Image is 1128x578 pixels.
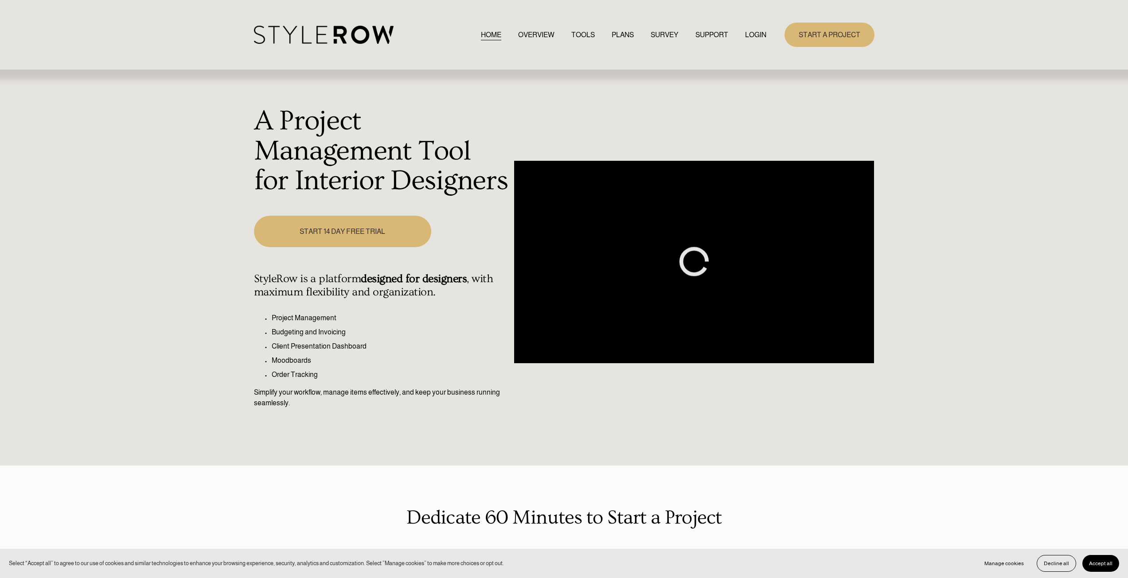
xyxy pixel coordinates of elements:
img: StyleRow [254,26,394,44]
a: SURVEY [651,29,678,41]
a: HOME [481,29,501,41]
h1: A Project Management Tool for Interior Designers [254,106,510,196]
a: LOGIN [745,29,766,41]
span: Decline all [1044,560,1069,566]
button: Manage cookies [978,555,1030,572]
p: Client Presentation Dashboard [272,341,510,352]
p: Simplify your workflow, manage items effectively, and keep your business running seamlessly. [254,387,510,408]
p: Select “Accept all” to agree to our use of cookies and similar technologies to enhance your brows... [9,559,504,567]
span: Manage cookies [984,560,1024,566]
span: Accept all [1089,560,1112,566]
button: Accept all [1082,555,1119,572]
h4: StyleRow is a platform , with maximum flexibility and organization. [254,272,510,299]
a: PLANS [612,29,634,41]
p: Order Tracking [272,369,510,380]
p: Dedicate 60 Minutes to Start a Project [254,503,874,532]
p: Budgeting and Invoicing [272,327,510,337]
a: folder dropdown [695,29,728,41]
a: START A PROJECT [785,23,874,47]
a: TOOLS [571,29,595,41]
button: Decline all [1037,555,1076,572]
a: OVERVIEW [518,29,554,41]
a: START 14 DAY FREE TRIAL [254,216,431,247]
p: Moodboards [272,355,510,366]
strong: designed for designers [361,272,467,285]
p: Project Management [272,313,510,323]
span: SUPPORT [695,30,728,40]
